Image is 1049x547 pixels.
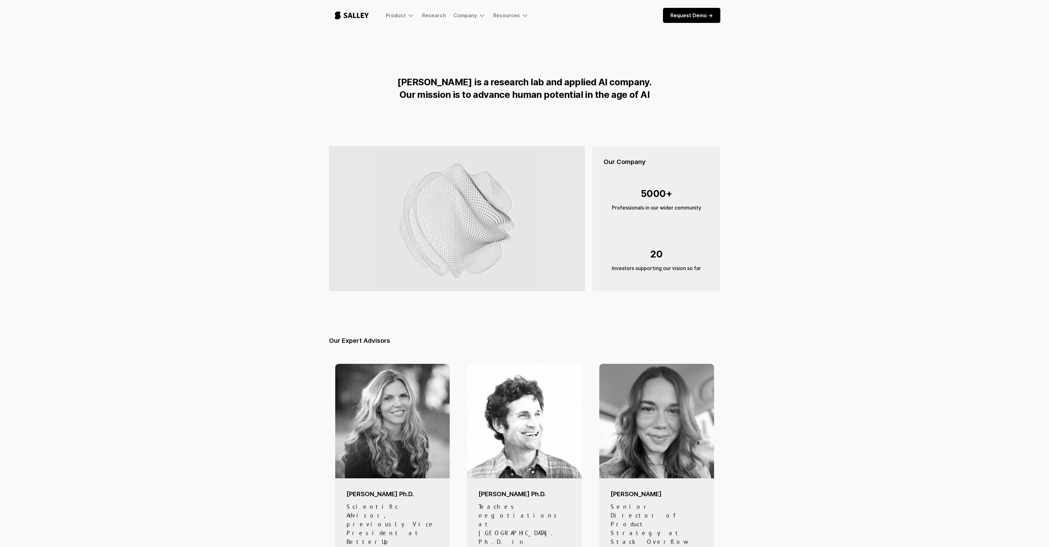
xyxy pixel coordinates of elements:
[493,12,520,19] div: Resources
[347,502,438,546] div: Scientific Advisor, previously Vice President at BetterUp
[329,5,374,26] a: home
[386,12,415,19] div: Product
[397,77,651,100] strong: [PERSON_NAME] is a research lab and applied AI company. Our mission is to advance human potential...
[453,12,486,19] div: Company
[663,8,720,23] a: Request Demo ->
[604,185,709,202] div: 5000+
[479,490,570,498] h5: [PERSON_NAME] Ph.D.
[347,490,438,498] h5: [PERSON_NAME] Ph.D.
[453,12,477,19] div: Company
[422,12,446,19] a: Research
[329,336,720,345] h5: Our Expert Advisors
[604,204,709,211] div: Professionals in our wider community
[604,157,709,166] h5: Our Company
[611,502,702,546] div: Senior Director of Product Strategy at Stack Overflow
[386,12,406,19] div: Product
[604,246,709,263] div: 20
[493,12,529,19] div: Resources
[611,490,702,498] h5: [PERSON_NAME]
[604,264,709,272] div: Investors supporting our vision so far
